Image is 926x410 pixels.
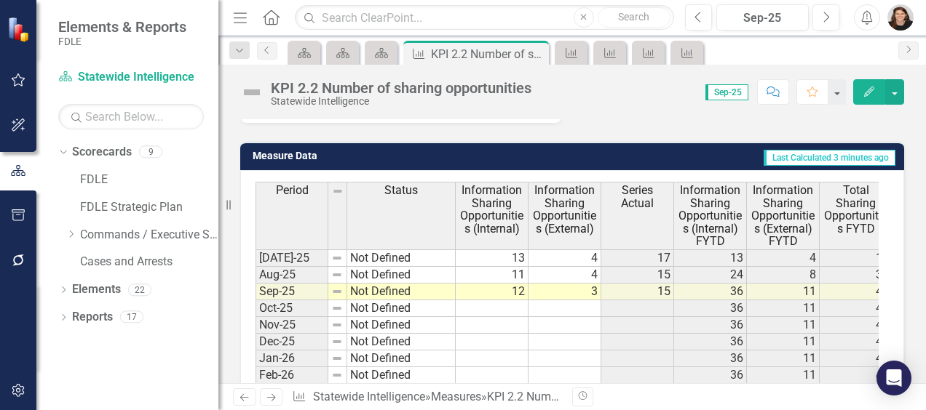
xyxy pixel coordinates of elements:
[58,69,204,86] a: Statewide Intelligence
[80,199,218,216] a: FDLE Strategic Plan
[120,311,143,323] div: 17
[604,184,670,209] span: Series Actual
[7,16,33,41] img: ClearPoint Strategy
[674,249,747,267] td: 13
[347,300,456,317] td: Not Defined
[820,267,893,284] td: 32
[347,267,456,284] td: Not Defined
[292,389,561,406] div: » »
[331,302,343,314] img: 8DAGhfEEPCf229AAAAAElFTkSuQmCC
[747,284,820,300] td: 11
[72,309,113,326] a: Reports
[347,367,456,384] td: Not Defined
[747,249,820,267] td: 4
[747,334,820,350] td: 11
[820,334,893,350] td: 47
[677,184,743,248] span: Information Sharing Opportunities (Internal) FYTD
[331,353,343,364] img: 8DAGhfEEPCf229AAAAAElFTkSuQmCC
[618,11,649,23] span: Search
[331,319,343,331] img: 8DAGhfEEPCf229AAAAAElFTkSuQmCC
[876,361,911,395] div: Open Intercom Messenger
[529,284,601,300] td: 3
[58,18,186,36] span: Elements & Reports
[598,7,670,28] button: Search
[431,45,545,63] div: KPI 2.2 Number of sharing opportunities
[823,184,889,235] span: Total Sharing Opportunities FYTD
[820,300,893,317] td: 47
[487,390,693,403] div: KPI 2.2 Number of sharing opportunities
[456,267,529,284] td: 11
[295,5,674,31] input: Search ClearPoint...
[820,284,893,300] td: 47
[716,4,809,31] button: Sep-25
[529,249,601,267] td: 4
[331,286,343,297] img: 8DAGhfEEPCf229AAAAAElFTkSuQmCC
[139,146,162,158] div: 9
[531,184,598,235] span: Information Sharing Opportunities (External)
[80,227,218,244] a: Commands / Executive Support Branch
[674,267,747,284] td: 24
[347,334,456,350] td: Not Defined
[332,185,344,197] img: 8DAGhfEEPCf229AAAAAElFTkSuQmCC
[72,144,132,161] a: Scorecards
[347,284,456,300] td: Not Defined
[601,249,674,267] td: 17
[271,80,531,96] div: KPI 2.2 Number of sharing opportunities
[313,390,425,403] a: Statewide Intelligence
[80,254,218,270] a: Cases and Arrests
[747,267,820,284] td: 8
[347,317,456,334] td: Not Defined
[256,317,328,334] td: Nov-25
[347,350,456,367] td: Not Defined
[256,334,328,350] td: Dec-25
[674,300,747,317] td: 36
[529,267,601,284] td: 4
[820,367,893,384] td: 47
[253,150,464,161] h3: Measure Data
[456,284,529,300] td: 12
[256,367,328,384] td: Feb-26
[601,267,674,284] td: 15
[256,267,328,284] td: Aug-25
[256,350,328,367] td: Jan-26
[459,184,525,235] span: Information Sharing Opportunities (Internal)
[750,184,816,248] span: Information Sharing Opportunities (External) FYTD
[331,369,343,381] img: 8DAGhfEEPCf229AAAAAElFTkSuQmCC
[674,367,747,384] td: 36
[256,249,328,267] td: [DATE]-25
[747,317,820,334] td: 11
[331,252,343,264] img: 8DAGhfEEPCf229AAAAAElFTkSuQmCC
[674,334,747,350] td: 36
[820,249,893,267] td: 17
[764,150,895,166] span: Last Calculated 3 minutes ago
[820,317,893,334] td: 47
[58,104,204,129] input: Search Below...
[674,284,747,300] td: 36
[705,84,748,100] span: Sep-25
[456,249,529,267] td: 13
[128,284,151,296] div: 22
[331,269,343,281] img: 8DAGhfEEPCf229AAAAAElFTkSuQmCC
[347,249,456,267] td: Not Defined
[384,184,418,197] span: Status
[887,4,914,31] img: Linda Infinger
[72,281,121,298] a: Elements
[256,284,328,300] td: Sep-25
[240,81,264,104] img: Not Defined
[601,284,674,300] td: 15
[331,336,343,347] img: 8DAGhfEEPCf229AAAAAElFTkSuQmCC
[674,317,747,334] td: 36
[276,184,309,197] span: Period
[747,367,820,384] td: 11
[820,350,893,367] td: 47
[721,9,804,27] div: Sep-25
[674,350,747,367] td: 36
[747,350,820,367] td: 11
[271,96,531,107] div: Statewide Intelligence
[256,300,328,317] td: Oct-25
[431,390,481,403] a: Measures
[80,172,218,188] a: FDLE
[747,300,820,317] td: 11
[58,36,186,47] small: FDLE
